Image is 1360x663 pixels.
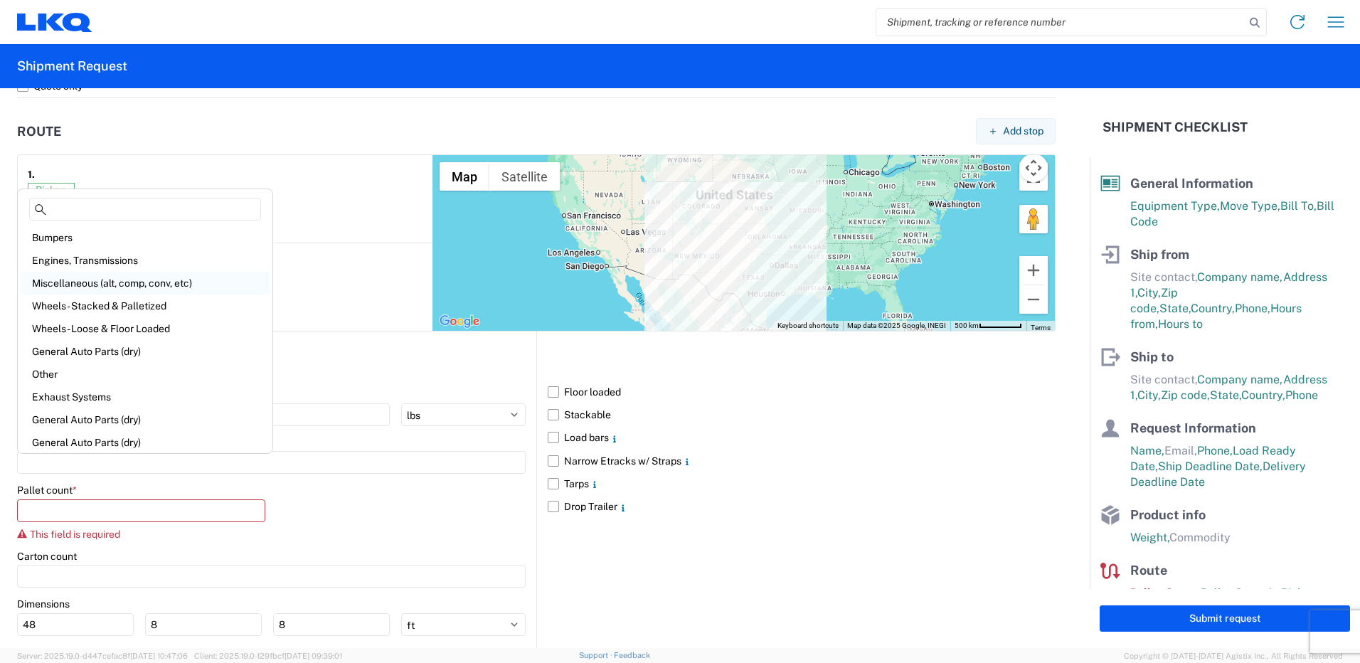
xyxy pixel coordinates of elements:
[579,651,615,659] a: Support
[436,312,483,331] a: Open this area in Google Maps (opens a new window)
[1191,302,1235,315] span: Country,
[440,162,489,191] button: Show street map
[955,322,979,329] span: 500 km
[1197,444,1233,457] span: Phone,
[489,162,560,191] button: Show satellite imagery
[1130,199,1220,213] span: Equipment Type,
[614,651,650,659] a: Feedback
[17,613,134,636] input: L
[21,295,270,317] div: Wheels - Stacked & Palletized
[1130,176,1253,191] span: General Information
[1241,388,1285,402] span: Country,
[847,322,946,329] span: Map data ©2025 Google, INEGI
[1285,388,1318,402] span: Phone
[21,272,270,295] div: Miscellaneous (alt, comp, conv, etc)
[1220,199,1280,213] span: Move Type,
[548,495,1056,518] label: Drop Trailer
[17,58,127,75] h2: Shipment Request
[1019,205,1048,233] button: Drag Pegman onto the map to open Street View
[1235,302,1270,315] span: Phone,
[1019,285,1048,314] button: Zoom out
[1130,270,1197,284] span: Site contact,
[1130,586,1201,600] span: Pallet Count,
[17,124,61,139] h2: Route
[1137,388,1161,402] span: City,
[1130,563,1167,578] span: Route
[777,321,839,331] button: Keyboard shortcuts
[1280,199,1317,213] span: Bill To,
[28,183,75,197] span: Pickup
[950,321,1026,331] button: Map Scale: 500 km per 57 pixels
[548,450,1056,472] label: Narrow Etracks w/ Straps
[17,550,77,563] label: Carton count
[1019,154,1048,182] button: Map camera controls
[21,408,270,431] div: General Auto Parts (dry)
[1130,507,1206,522] span: Product info
[17,652,188,660] span: Server: 2025.19.0-d447cefac8f
[1210,388,1241,402] span: State,
[548,426,1056,449] label: Load bars
[194,652,342,660] span: Client: 2025.19.0-129fbcf
[1130,444,1164,457] span: Name,
[1159,302,1191,315] span: State,
[976,118,1056,144] button: Add stop
[30,529,120,540] span: This field is required
[285,652,342,660] span: [DATE] 09:39:01
[1130,420,1256,435] span: Request Information
[436,312,483,331] img: Google
[548,472,1056,495] label: Tarps
[130,652,188,660] span: [DATE] 10:47:06
[876,9,1245,36] input: Shipment, tracking or reference number
[145,613,262,636] input: W
[1158,317,1203,331] span: Hours to
[21,340,270,363] div: General Auto Parts (dry)
[1019,256,1048,285] button: Zoom in
[548,403,1056,426] label: Stackable
[1130,349,1174,364] span: Ship to
[1164,444,1197,457] span: Email,
[1100,605,1350,632] button: Submit request
[1197,373,1283,386] span: Company name,
[1137,286,1161,299] span: City,
[1130,373,1197,386] span: Site contact,
[17,646,92,659] label: Product notes
[1169,531,1231,544] span: Commodity
[1124,649,1343,662] span: Copyright © [DATE]-[DATE] Agistix Inc., All Rights Reserved
[17,484,77,497] label: Pallet count
[1003,124,1043,138] span: Add stop
[1130,586,1326,631] span: Pallet Count in Pickup Stops equals Pallet Count in delivery stops
[17,598,70,610] label: Dimensions
[1130,531,1169,544] span: Weight,
[28,165,35,183] strong: 1.
[273,613,390,636] input: H
[1197,270,1283,284] span: Company name,
[21,363,270,386] div: Other
[1130,247,1189,262] span: Ship from
[548,381,1056,403] label: Floor loaded
[21,386,270,408] div: Exhaust Systems
[21,431,270,454] div: General Auto Parts (dry)
[21,317,270,340] div: Wheels - Loose & Floor Loaded
[1103,119,1248,136] h2: Shipment Checklist
[1161,388,1210,402] span: Zip code,
[1158,460,1263,473] span: Ship Deadline Date,
[21,226,270,249] div: Bumpers
[1031,324,1051,331] a: Terms
[21,249,270,272] div: Engines, Transmissions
